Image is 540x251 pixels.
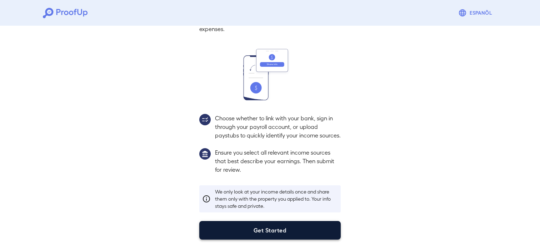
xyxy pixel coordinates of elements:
button: Get Started [199,221,341,240]
img: group2.svg [199,114,211,125]
button: Espanõl [455,6,497,20]
img: transfer_money.svg [243,49,297,100]
p: We only look at your income details once and share them only with the property you applied to. Yo... [215,188,338,210]
img: group1.svg [199,148,211,160]
p: Choose whether to link with your bank, sign in through your payroll account, or upload paystubs t... [215,114,341,140]
p: Ensure you select all relevant income sources that best describe your earnings. Then submit for r... [215,148,341,174]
